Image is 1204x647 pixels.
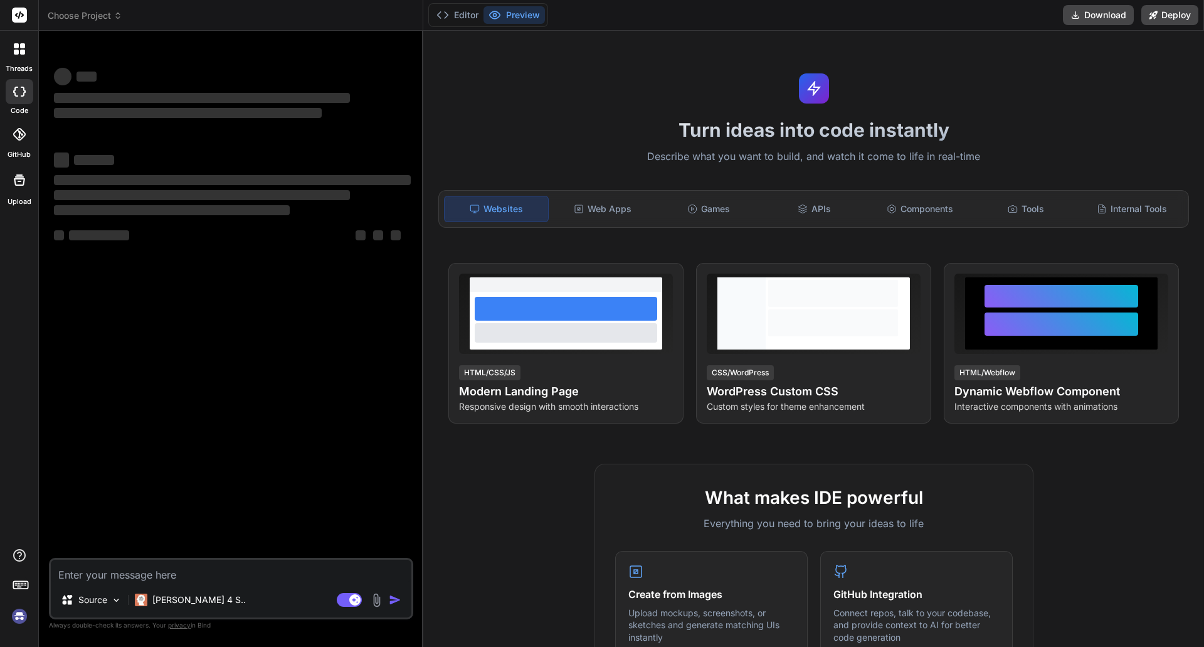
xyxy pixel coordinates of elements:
h4: Create from Images [628,587,795,602]
span: ‌ [54,93,350,103]
span: ‌ [69,230,129,240]
button: Preview [483,6,545,24]
div: Components [869,196,972,222]
span: ‌ [74,155,114,165]
button: Editor [431,6,483,24]
p: Describe what you want to build, and watch it come to life in real-time [431,149,1196,165]
div: HTML/CSS/JS [459,365,520,380]
p: Everything you need to bring your ideas to life [615,516,1013,531]
p: Upload mockups, screenshots, or sketches and generate matching UIs instantly [628,607,795,644]
span: ‌ [77,72,97,82]
span: ‌ [54,152,69,168]
label: threads [6,63,33,74]
label: Upload [8,196,31,207]
span: privacy [168,621,191,629]
img: Pick Models [111,595,122,606]
h2: What makes IDE powerful [615,484,1013,511]
img: Claude 4 Sonnet [135,594,147,606]
h4: Modern Landing Page [459,383,673,400]
span: ‌ [54,190,350,200]
p: Custom styles for theme enhancement [707,400,921,413]
label: GitHub [8,149,31,160]
div: Tools [974,196,1078,222]
img: icon [389,594,401,606]
span: ‌ [391,230,401,240]
h4: GitHub Integration [833,587,1000,602]
div: Games [657,196,761,222]
img: signin [9,606,30,627]
h1: Turn ideas into code instantly [431,119,1196,141]
img: attachment [369,593,384,607]
span: ‌ [54,230,64,240]
span: Choose Project [48,9,122,22]
div: Web Apps [551,196,655,222]
span: ‌ [54,68,71,85]
span: ‌ [54,108,322,118]
button: Deploy [1141,5,1198,25]
h4: WordPress Custom CSS [707,383,921,400]
div: Websites [444,196,549,222]
span: ‌ [356,230,366,240]
p: [PERSON_NAME] 4 S.. [152,594,246,606]
span: ‌ [54,175,411,185]
div: Internal Tools [1080,196,1183,222]
p: Connect repos, talk to your codebase, and provide context to AI for better code generation [833,607,1000,644]
div: CSS/WordPress [707,365,774,380]
span: ‌ [54,205,290,215]
p: Source [78,594,107,606]
p: Responsive design with smooth interactions [459,400,673,413]
h4: Dynamic Webflow Component [954,383,1168,400]
button: Download [1063,5,1134,25]
p: Always double-check its answers. Your in Bind [49,619,413,631]
span: ‌ [373,230,383,240]
label: code [11,105,28,116]
p: Interactive components with animations [954,400,1168,413]
div: APIs [763,196,866,222]
div: HTML/Webflow [954,365,1020,380]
